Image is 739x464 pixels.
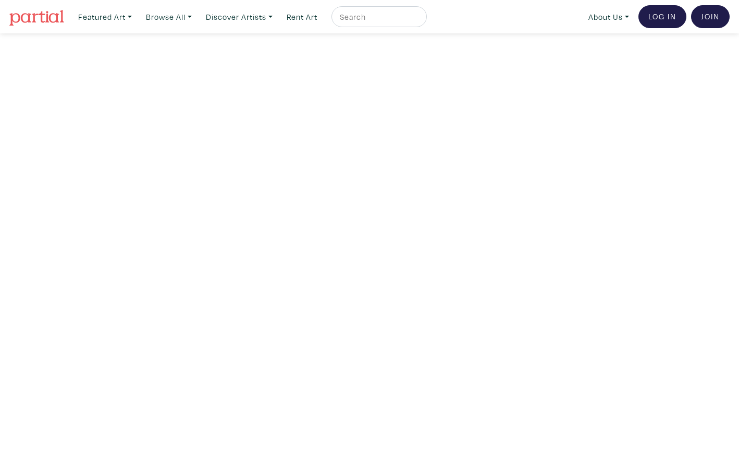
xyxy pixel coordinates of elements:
a: Featured Art [73,6,137,28]
a: Log In [638,5,686,28]
a: Discover Artists [201,6,277,28]
a: Browse All [141,6,196,28]
a: Rent Art [282,6,322,28]
a: About Us [584,6,634,28]
a: Join [691,5,730,28]
input: Search [339,10,417,23]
